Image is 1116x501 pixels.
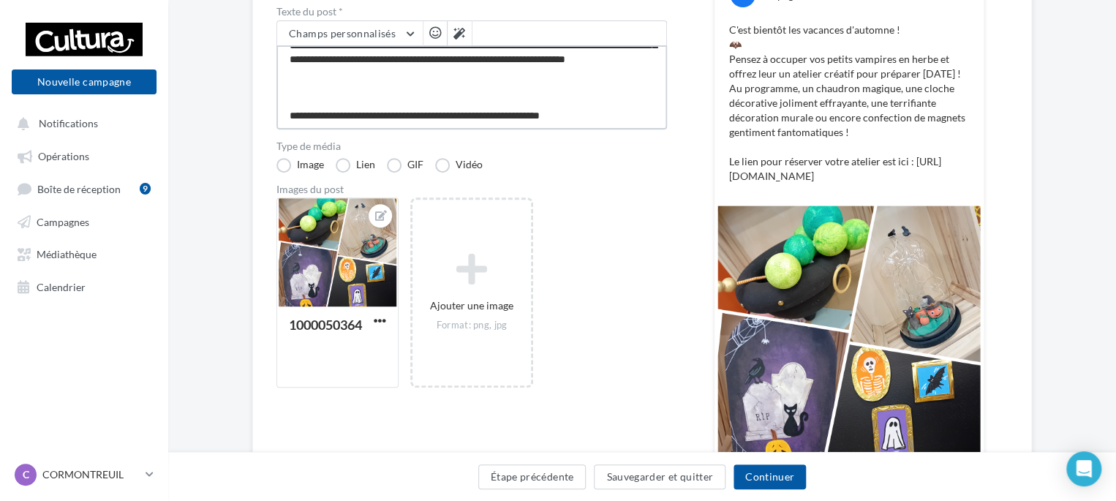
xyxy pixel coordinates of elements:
button: Étape précédente [478,464,587,489]
span: C [23,467,29,482]
label: Type de média [276,141,667,151]
a: Opérations [9,142,159,168]
button: Notifications [9,110,154,136]
div: Images du post [276,184,667,195]
a: Campagnes [9,208,159,234]
span: Notifications [39,117,98,129]
label: Lien [336,158,375,173]
span: Boîte de réception [37,182,121,195]
a: Boîte de réception9 [9,175,159,202]
label: Vidéo [435,158,483,173]
div: 1000050364 [289,317,362,333]
span: Campagnes [37,215,89,227]
label: GIF [387,158,423,173]
a: Calendrier [9,273,159,299]
label: Texte du post * [276,7,667,17]
button: Sauvegarder et quitter [594,464,725,489]
span: Calendrier [37,280,86,293]
div: Open Intercom Messenger [1066,451,1101,486]
span: Opérations [38,150,89,162]
label: Image [276,158,324,173]
a: Médiathèque [9,240,159,266]
span: Médiathèque [37,248,97,260]
span: Champs personnalisés [289,27,396,39]
button: Champs personnalisés [277,21,423,46]
div: 9 [140,183,151,195]
p: CORMONTREUIL [42,467,140,482]
p: C'est bientôt les vacances d'automne ! 🦇 Pensez à occuper vos petits vampires en herbe et offrez ... [729,23,969,184]
button: Nouvelle campagne [12,69,157,94]
button: Continuer [734,464,806,489]
a: C CORMONTREUIL [12,461,157,489]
